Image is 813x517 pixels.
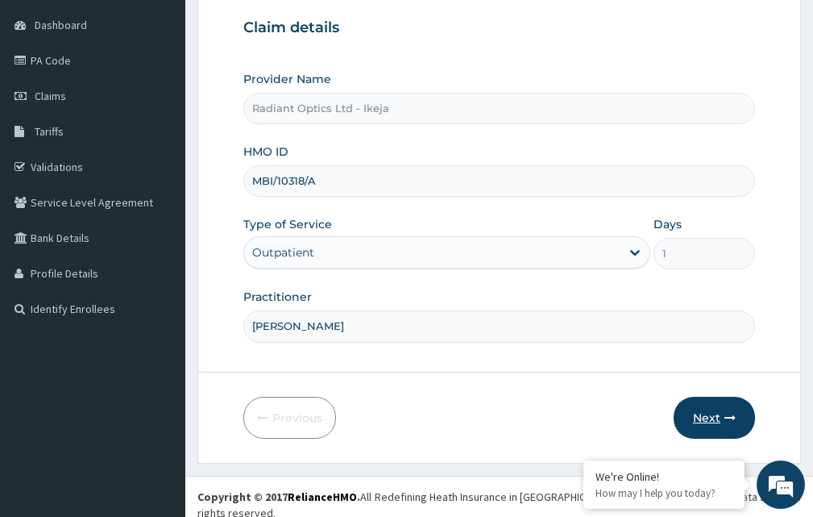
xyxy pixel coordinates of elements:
[93,156,222,319] span: We're online!
[35,18,87,32] span: Dashboard
[197,490,360,504] strong: Copyright © 2017 .
[595,486,732,500] p: How may I help you today?
[243,397,336,439] button: Previous
[243,144,288,160] label: HMO ID
[30,81,65,121] img: d_794563401_company_1708531726252_794563401
[243,311,755,342] input: Enter Name
[243,165,755,197] input: Enter HMO ID
[243,19,755,37] h3: Claim details
[84,90,271,111] div: Chat with us now
[35,124,64,139] span: Tariffs
[264,8,303,47] div: Minimize live chat window
[243,71,331,87] label: Provider Name
[243,216,332,232] label: Type of Service
[375,489,801,505] div: Redefining Heath Insurance in [GEOGRAPHIC_DATA] using Telemedicine and Data Science!
[288,490,357,504] a: RelianceHMO
[653,216,682,232] label: Days
[252,244,314,261] div: Outpatient
[8,345,307,402] textarea: Type your message and hit 'Enter'
[674,397,755,439] button: Next
[595,469,732,484] div: We're Online!
[243,289,312,305] label: Practitioner
[35,89,66,103] span: Claims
